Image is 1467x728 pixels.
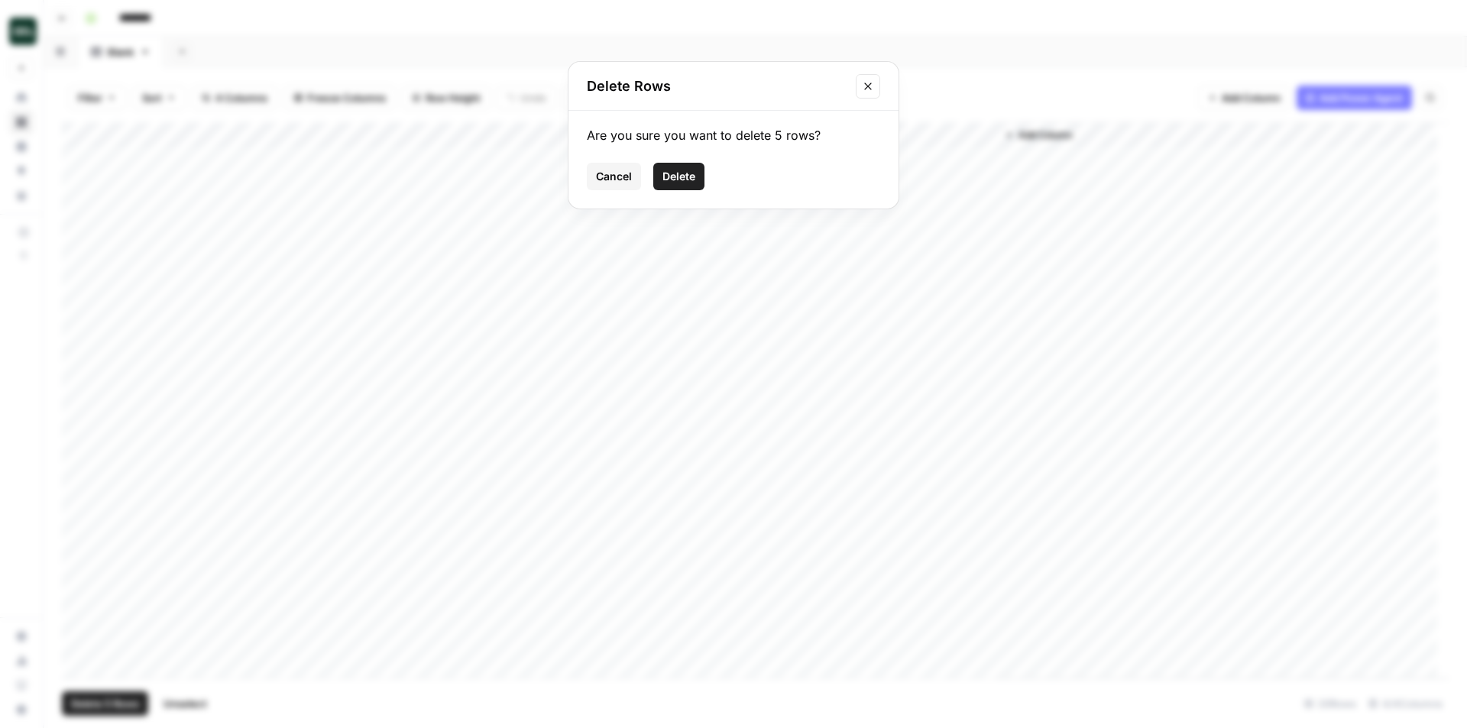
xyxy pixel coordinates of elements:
[596,169,632,184] span: Cancel
[587,163,641,190] button: Cancel
[653,163,704,190] button: Delete
[587,126,880,144] div: Are you sure you want to delete 5 rows?
[856,74,880,99] button: Close modal
[587,76,847,97] h2: Delete Rows
[662,169,695,184] span: Delete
